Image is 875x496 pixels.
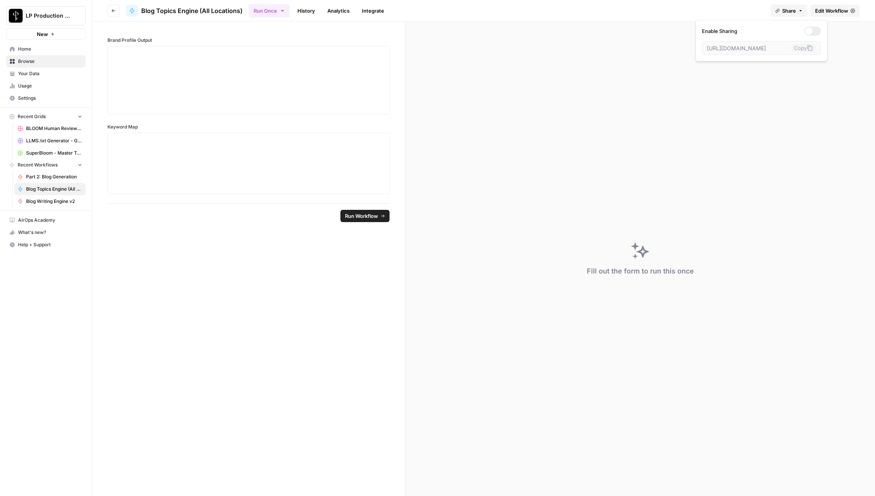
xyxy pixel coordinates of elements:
[811,5,860,17] a: Edit Workflow
[357,5,389,17] a: Integrate
[26,137,82,144] span: LLMS.txt Generator - Grid
[26,150,82,157] span: SuperBloom - Master Topic List
[771,5,807,17] button: Share
[6,239,86,251] button: Help + Support
[587,266,694,277] div: Fill out the form to run this once
[26,186,82,193] span: Blog Topics Engine (All Locations)
[18,46,82,53] span: Home
[18,82,82,89] span: Usage
[6,80,86,92] a: Usage
[6,28,86,40] button: New
[6,159,86,171] button: Recent Workflows
[6,68,86,80] a: Your Data
[14,195,86,208] a: Blog Writing Engine v2
[695,20,827,61] div: Share
[18,161,58,168] span: Recent Workflows
[18,113,46,120] span: Recent Grids
[6,214,86,226] a: AirOps Academy
[26,12,72,20] span: LP Production Workloads
[791,44,816,52] button: Copy
[37,30,48,38] span: New
[107,37,390,44] label: Brand Profile Output
[293,5,320,17] a: History
[782,7,796,15] span: Share
[14,171,86,183] a: Part 2: Blog Generation
[323,5,354,17] a: Analytics
[18,217,82,224] span: AirOps Academy
[14,183,86,195] a: Blog Topics Engine (All Locations)
[7,227,85,238] div: What's new?
[14,135,86,147] a: LLMS.txt Generator - Grid
[14,122,86,135] a: BLOOM Human Review (ver2)
[815,7,848,15] span: Edit Workflow
[9,9,23,23] img: LP Production Workloads Logo
[345,212,378,220] span: Run Workflow
[14,147,86,159] a: SuperBloom - Master Topic List
[6,6,86,25] button: Workspace: LP Production Workloads
[18,70,82,77] span: Your Data
[107,124,390,130] label: Keyword Map
[340,210,390,222] button: Run Workflow
[141,6,243,15] span: Blog Topics Engine (All Locations)
[702,26,821,36] label: Enable Sharing
[6,226,86,239] button: What's new?
[6,43,86,55] a: Home
[6,55,86,68] a: Browse
[6,111,86,122] button: Recent Grids
[126,5,243,17] a: Blog Topics Engine (All Locations)
[18,58,82,65] span: Browse
[18,95,82,102] span: Settings
[249,4,290,17] button: Run Once
[26,198,82,205] span: Blog Writing Engine v2
[18,241,82,248] span: Help + Support
[6,92,86,104] a: Settings
[26,125,82,132] span: BLOOM Human Review (ver2)
[26,173,82,180] span: Part 2: Blog Generation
